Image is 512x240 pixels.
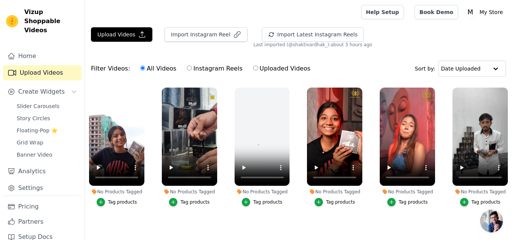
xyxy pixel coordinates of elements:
span: Create Widgets [18,87,65,96]
button: Create Widgets [3,84,81,99]
button: Tag products [460,198,501,206]
button: Import Latest Instagram Reels [262,27,364,42]
a: Pricing [3,199,81,214]
input: Uploaded Videos [253,66,258,71]
button: Import Instagram Reel [164,27,247,42]
a: Partners [3,214,81,229]
a: Slider Carousels [12,101,81,111]
input: All Videos [140,66,145,71]
div: No Products Tagged [307,189,362,195]
a: Home [3,49,81,64]
span: Slider Carousels [17,102,59,110]
a: Settings [3,180,81,196]
div: No Products Tagged [235,189,290,195]
label: Instagram Reels [186,64,243,74]
a: Book Demo [415,5,458,19]
div: Tag products [180,199,210,205]
img: Vizup [6,15,18,27]
div: Filter Videos: [91,60,315,77]
a: Grid Wrap [12,137,81,148]
div: Sort by: [415,61,506,77]
div: Tag products [108,199,137,205]
div: No Products Tagged [453,189,508,195]
label: Uploaded Videos [253,64,311,74]
div: Tag products [326,199,355,205]
button: Tag products [242,198,282,206]
button: Upload Videos [91,27,152,42]
div: Tag products [399,199,428,205]
p: My Store [476,5,506,19]
a: Analytics [3,164,81,179]
a: Banner Video [12,149,81,160]
div: No Products Tagged [89,189,144,195]
button: Tag products [315,198,355,206]
div: Tag products [471,199,501,205]
text: M [468,8,473,16]
button: Tag products [169,198,210,206]
label: All Videos [140,64,177,74]
a: Help Setup [361,5,404,19]
a: Upload Videos [3,65,81,80]
div: Tag products [253,199,282,205]
button: Tag products [97,198,137,206]
span: Vizup Shoppable Videos [24,8,78,35]
a: Floating-Pop ⭐ [12,125,81,136]
div: No Products Tagged [162,189,217,195]
button: Tag products [387,198,428,206]
button: M My Store [464,5,506,19]
div: Open chat [480,210,503,232]
span: Grid Wrap [17,139,43,146]
input: Instagram Reels [187,66,192,71]
div: No Products Tagged [380,189,435,195]
span: Last imported (@ shaktivardhak_ ): about 3 hours ago [254,42,372,48]
span: Story Circles [17,115,50,122]
span: Floating-Pop ⭐ [17,127,58,134]
span: Banner Video [17,151,52,158]
a: Story Circles [12,113,81,124]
